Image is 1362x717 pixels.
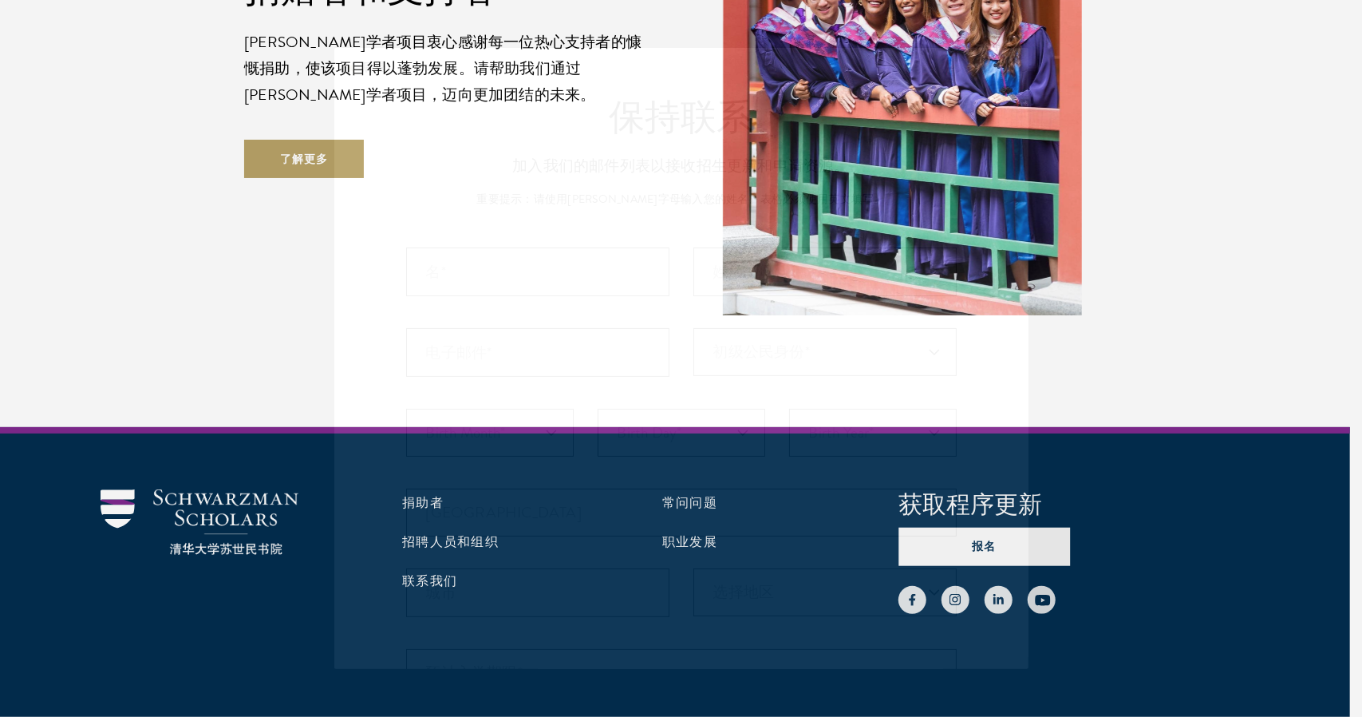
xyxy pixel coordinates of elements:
button: 后退 [346,57,387,77]
input: 电子邮件* [406,328,669,377]
font: 加入我们的邮件列表以接收招生更新和申请资源。 [512,154,849,177]
font: 重要提示：请使用[PERSON_NAME]字母输入您的姓名。表格必须使用英文填写。 [476,191,885,208]
select: 月 [406,409,574,457]
select: 天 [598,409,765,457]
input: 城市 [406,568,669,617]
select: 年 [789,409,957,457]
font: 后退 [362,59,387,76]
div: 预计入学期限* [406,649,957,697]
div: 出生日期* [406,409,957,489]
font: 保持联系 [610,95,753,140]
div: 初级公民身份* [693,328,957,377]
